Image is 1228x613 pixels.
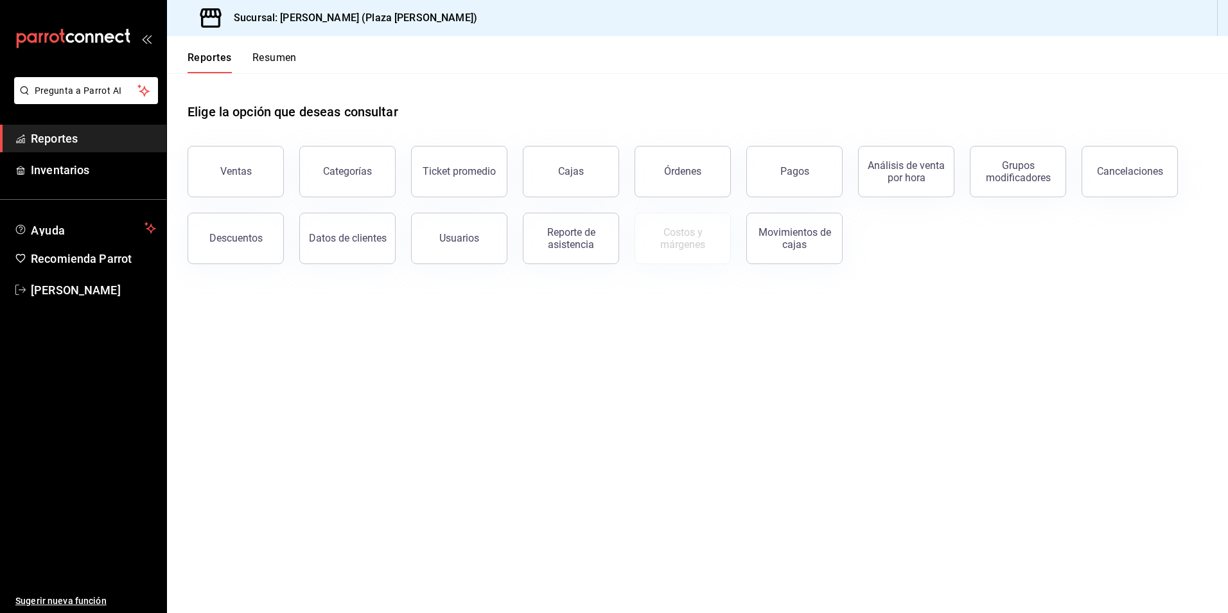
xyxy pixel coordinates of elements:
span: Ayuda [31,220,139,236]
button: Cancelaciones [1082,146,1178,197]
h1: Elige la opción que deseas consultar [188,102,398,121]
div: Cancelaciones [1097,165,1163,177]
button: open_drawer_menu [141,33,152,44]
button: Movimientos de cajas [746,213,843,264]
span: Recomienda Parrot [31,250,156,267]
button: Cajas [523,146,619,197]
button: Reportes [188,51,232,73]
span: Reportes [31,130,156,147]
div: Órdenes [664,165,701,177]
button: Resumen [252,51,297,73]
button: Grupos modificadores [970,146,1066,197]
div: Movimientos de cajas [755,226,834,251]
button: Contrata inventarios para ver este reporte [635,213,731,264]
span: Inventarios [31,161,156,179]
div: Pagos [780,165,809,177]
span: Pregunta a Parrot AI [35,84,138,98]
div: Cajas [558,165,584,177]
span: Sugerir nueva función [15,594,156,608]
div: Grupos modificadores [978,159,1058,184]
button: Reporte de asistencia [523,213,619,264]
span: [PERSON_NAME] [31,281,156,299]
div: Análisis de venta por hora [866,159,946,184]
button: Órdenes [635,146,731,197]
div: navigation tabs [188,51,297,73]
button: Datos de clientes [299,213,396,264]
div: Categorías [323,165,372,177]
button: Categorías [299,146,396,197]
button: Usuarios [411,213,507,264]
div: Usuarios [439,232,479,244]
button: Pregunta a Parrot AI [14,77,158,104]
button: Ventas [188,146,284,197]
button: Ticket promedio [411,146,507,197]
div: Ventas [220,165,252,177]
button: Descuentos [188,213,284,264]
div: Reporte de asistencia [531,226,611,251]
button: Pagos [746,146,843,197]
button: Análisis de venta por hora [858,146,954,197]
div: Costos y márgenes [643,226,723,251]
a: Pregunta a Parrot AI [9,93,158,107]
div: Datos de clientes [309,232,387,244]
h3: Sucursal: [PERSON_NAME] (Plaza [PERSON_NAME]) [224,10,477,26]
div: Descuentos [209,232,263,244]
div: Ticket promedio [423,165,496,177]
